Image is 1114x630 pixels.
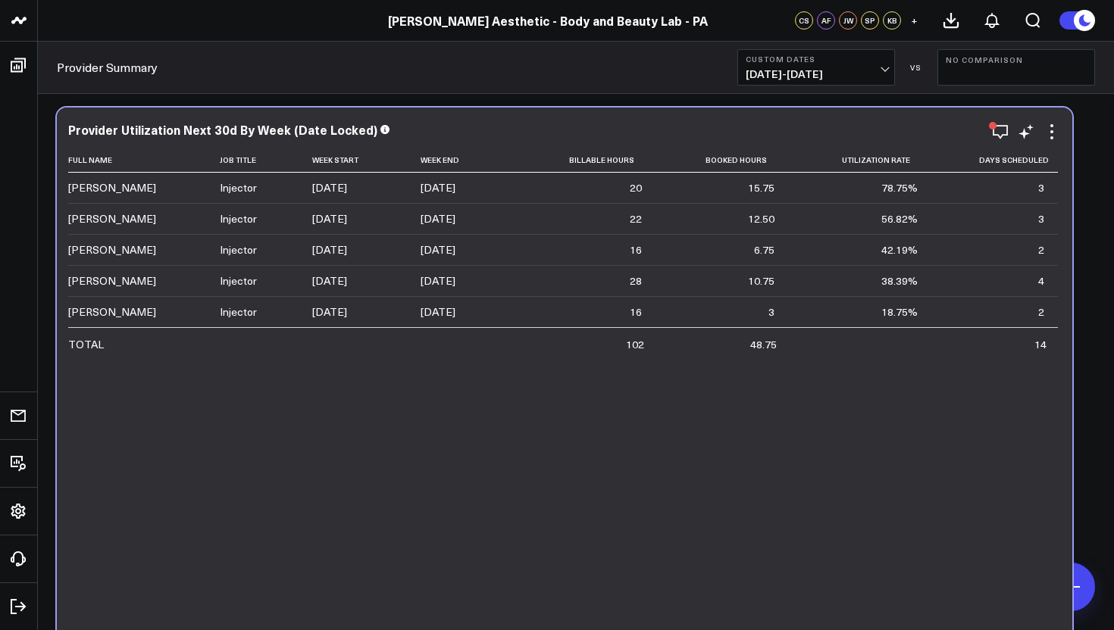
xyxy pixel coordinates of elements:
[839,11,857,30] div: JW
[630,273,642,288] div: 28
[68,337,104,352] div: TOTAL
[911,15,918,26] span: +
[220,304,257,320] div: Injector
[630,211,642,226] div: 22
[881,273,918,288] div: 38.39%
[737,49,895,86] button: Custom Dates[DATE]-[DATE]
[312,148,421,173] th: Week Start
[220,242,257,257] div: Injector
[817,11,835,30] div: AF
[946,55,1087,64] b: No Comparison
[68,304,156,320] div: [PERSON_NAME]
[1038,211,1044,226] div: 3
[656,148,788,173] th: Booked Hours
[905,11,923,30] button: +
[746,68,887,80] span: [DATE] - [DATE]
[312,273,347,288] div: [DATE]
[1038,242,1044,257] div: 2
[421,273,455,288] div: [DATE]
[630,180,642,195] div: 20
[68,242,156,257] div: [PERSON_NAME]
[746,55,887,64] b: Custom Dates
[881,304,918,320] div: 18.75%
[903,63,930,72] div: VS
[312,304,347,320] div: [DATE]
[748,273,774,288] div: 10.75
[220,180,257,195] div: Injector
[630,242,642,257] div: 16
[754,242,774,257] div: 6.75
[750,337,777,352] div: 48.75
[68,180,156,195] div: [PERSON_NAME]
[1038,180,1044,195] div: 3
[748,211,774,226] div: 12.50
[861,11,879,30] div: SP
[220,148,312,173] th: Job Title
[768,304,774,320] div: 3
[748,180,774,195] div: 15.75
[421,242,455,257] div: [DATE]
[881,180,918,195] div: 78.75%
[937,49,1095,86] button: No Comparison
[517,148,656,173] th: Billable Hours
[68,121,377,138] div: Provider Utilization Next 30d By Week (Date Locked)
[881,242,918,257] div: 42.19%
[421,148,517,173] th: Week End
[220,211,257,226] div: Injector
[1034,337,1047,352] div: 14
[1038,304,1044,320] div: 2
[68,211,156,226] div: [PERSON_NAME]
[788,148,931,173] th: Utilization Rate
[626,337,644,352] div: 102
[630,304,642,320] div: 16
[220,273,257,288] div: Injector
[795,11,813,30] div: CS
[312,180,347,195] div: [DATE]
[881,211,918,226] div: 56.82%
[312,242,347,257] div: [DATE]
[421,180,455,195] div: [DATE]
[388,12,708,29] a: [PERSON_NAME] Aesthetic - Body and Beauty Lab - PA
[68,148,220,173] th: Full Name
[421,211,455,226] div: [DATE]
[931,148,1058,173] th: Days Scheduled
[312,211,347,226] div: [DATE]
[1038,273,1044,288] div: 4
[68,273,156,288] div: [PERSON_NAME]
[57,59,158,76] a: Provider Summary
[421,304,455,320] div: [DATE]
[883,11,901,30] div: KB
